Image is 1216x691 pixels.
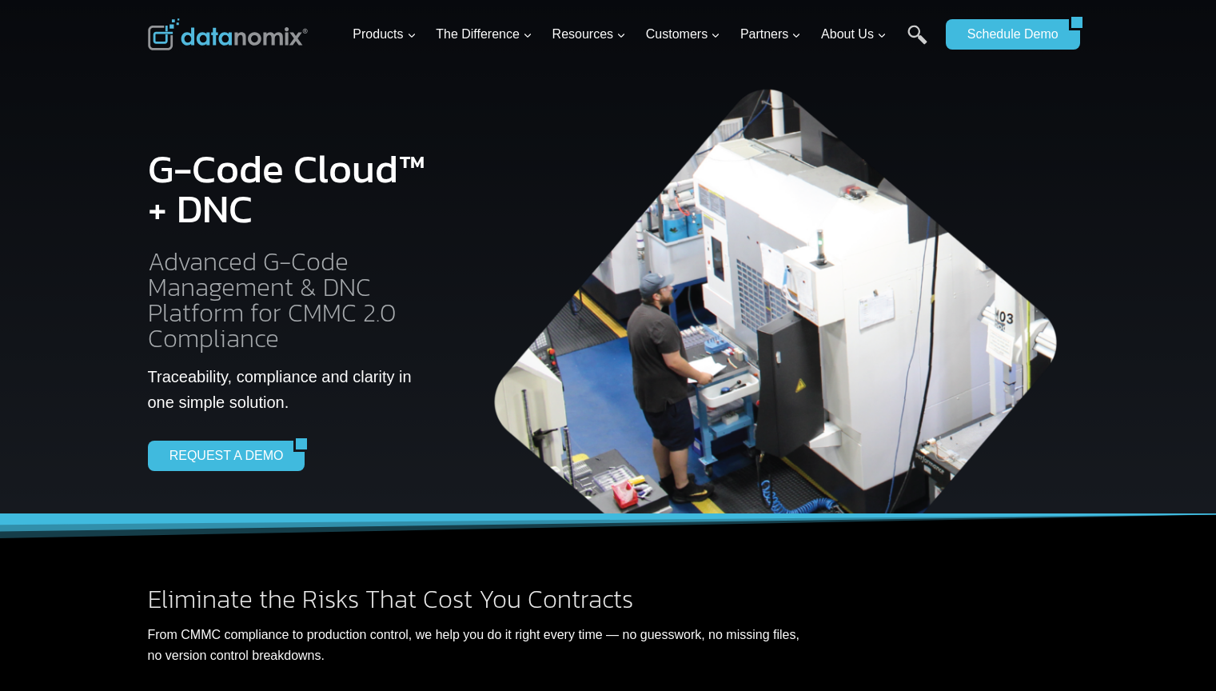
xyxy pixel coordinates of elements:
h2: Eliminate the Risks That Cost You Contracts [148,586,800,612]
span: The Difference [436,24,532,45]
p: From CMMC compliance to production control, we help you do it right every time — no guesswork, no... [148,625,800,665]
span: Products [353,24,416,45]
h2: Advanced G-Code Management & DNC Platform for CMMC 2.0 Compliance [148,249,433,351]
span: About Us [821,24,887,45]
img: Datanomix [148,18,308,50]
a: REQUEST A DEMO [148,441,294,471]
span: Customers [646,24,720,45]
span: Partners [740,24,801,45]
p: Traceability, compliance and clarity in one simple solution. [148,364,433,415]
h1: G-Code Cloud™ + DNC [148,149,433,229]
nav: Primary Navigation [346,9,938,61]
span: Resources [552,24,626,45]
a: Search [907,25,927,61]
a: Schedule Demo [946,19,1069,50]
